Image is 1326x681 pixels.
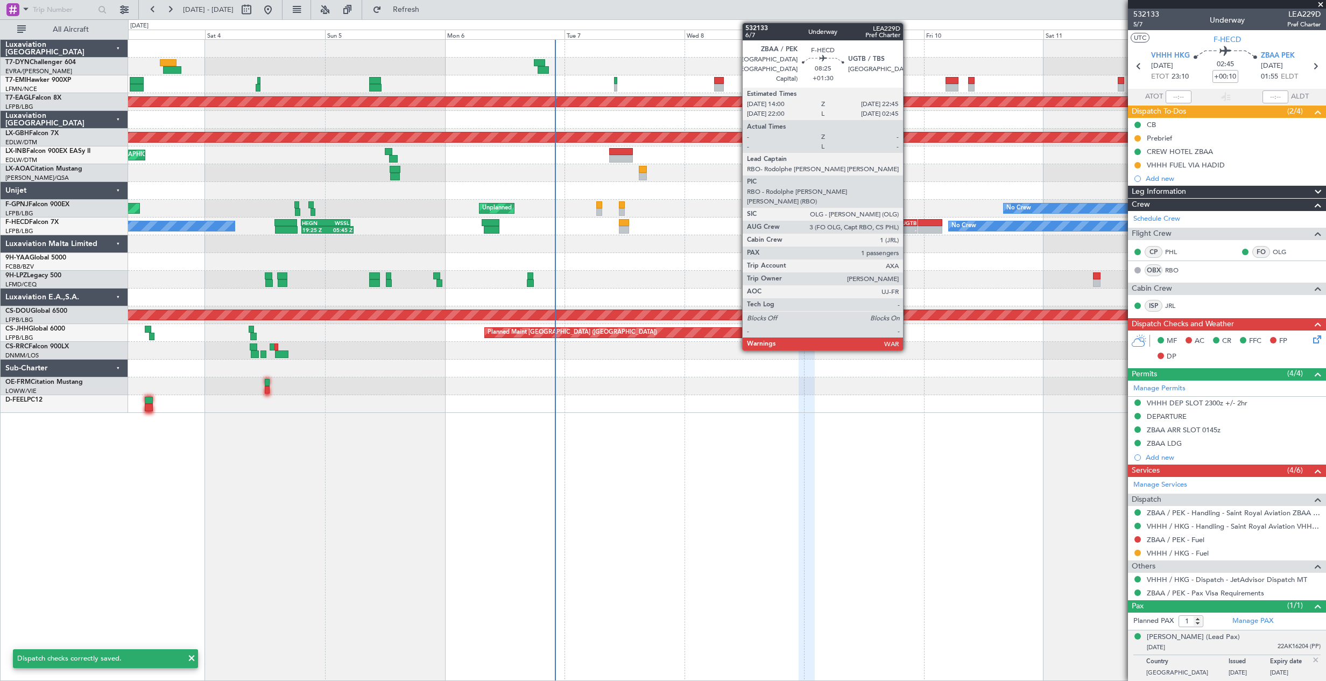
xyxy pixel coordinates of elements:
[5,166,82,172] a: LX-AOACitation Mustang
[1145,92,1163,102] span: ATOT
[1146,174,1321,183] div: Add new
[12,21,117,38] button: All Aircraft
[5,138,37,146] a: EDLW/DTM
[5,379,83,385] a: OE-FRMCitation Mustang
[5,255,30,261] span: 9H-YAA
[5,343,69,350] a: CS-RRCFalcon 900LX
[5,67,72,75] a: EVRA/[PERSON_NAME]
[1229,669,1270,679] p: [DATE]
[1147,643,1165,651] span: [DATE]
[5,148,26,155] span: LX-INB
[445,30,565,39] div: Mon 6
[1146,453,1321,462] div: Add new
[1147,439,1182,448] div: ZBAA LDG
[1132,560,1155,573] span: Others
[1147,160,1225,170] div: VHHH FUEL VIA HADID
[5,308,31,314] span: CS-DOU
[1252,246,1270,258] div: FO
[1043,30,1163,39] div: Sat 11
[5,103,33,111] a: LFPB/LBG
[1132,368,1157,381] span: Permits
[5,130,29,137] span: LX-GBH
[1132,186,1186,198] span: Leg Information
[368,1,432,18] button: Refresh
[5,316,33,324] a: LFPB/LBG
[1147,535,1204,544] a: ZBAA / PEK - Fuel
[1132,199,1150,211] span: Crew
[1147,549,1209,558] a: VHHH / HKG - Fuel
[482,200,659,216] div: Unplanned Maint [GEOGRAPHIC_DATA] ([GEOGRAPHIC_DATA])
[1291,92,1309,102] span: ALDT
[1167,336,1177,347] span: MF
[1131,33,1149,43] button: UTC
[1167,352,1176,362] span: DP
[1147,398,1247,408] div: VHHH DEP SLOT 2300z +/- 2hr
[1270,658,1311,669] p: Expiry date
[1146,669,1229,679] p: [GEOGRAPHIC_DATA]
[1132,283,1172,295] span: Cabin Crew
[1133,9,1159,20] span: 532133
[1287,600,1303,611] span: (1/1)
[1249,336,1261,347] span: FFC
[1229,658,1270,669] p: Issued
[1147,120,1156,129] div: CB
[1165,265,1189,275] a: RBO
[5,326,29,332] span: CS-JHH
[1147,522,1321,531] a: VHHH / HKG - Handling - Saint Royal Aviation VHHH / HKG
[1147,575,1307,584] a: VHHH / HKG - Dispatch - JetAdvisor Dispatch MT
[5,397,27,403] span: D-FEEL
[1287,9,1321,20] span: LEA229D
[874,227,895,233] div: -
[1146,658,1229,669] p: Country
[130,22,149,31] div: [DATE]
[1278,642,1321,651] span: 22AK16204 (PP)
[874,220,895,226] div: ZBAA
[1132,228,1172,240] span: Flight Crew
[1165,247,1189,257] a: PHL
[5,130,59,137] a: LX-GBHFalcon 7X
[1287,20,1321,29] span: Pref Charter
[5,85,37,93] a: LFMN/NCE
[1165,301,1189,311] a: JRL
[1133,616,1174,627] label: Planned PAX
[1195,336,1204,347] span: AC
[5,326,65,332] a: CS-JHHGlobal 6000
[1145,246,1162,258] div: CP
[924,30,1044,39] div: Fri 10
[1132,494,1161,506] span: Dispatch
[1210,15,1245,26] div: Underway
[28,26,114,33] span: All Aircraft
[5,219,29,226] span: F-HECD
[5,272,27,279] span: 9H-LPZ
[1217,59,1234,70] span: 02:45
[17,654,182,664] div: Dispatch checks correctly saved.
[1151,61,1173,72] span: [DATE]
[328,227,352,233] div: 05:45 Z
[1006,200,1031,216] div: No Crew
[951,218,976,234] div: No Crew
[5,272,61,279] a: 9H-LPZLegacy 500
[1133,20,1159,29] span: 5/7
[1214,34,1241,45] span: F-HECD
[1147,588,1264,598] a: ZBAA / PEK - Pax Visa Requirements
[5,343,29,350] span: CS-RRC
[5,334,33,342] a: LFPB/LBG
[1133,480,1187,490] a: Manage Services
[1172,72,1189,82] span: 23:10
[302,227,327,233] div: 19:25 Z
[325,30,445,39] div: Sun 5
[1273,247,1297,257] a: OLG
[1132,600,1144,613] span: Pax
[488,325,657,341] div: Planned Maint [GEOGRAPHIC_DATA] ([GEOGRAPHIC_DATA])
[1287,465,1303,476] span: (4/6)
[5,352,39,360] a: DNMM/LOS
[895,227,916,233] div: -
[86,30,206,39] div: Fri 3
[1145,264,1162,276] div: OBX
[1311,655,1321,665] img: close
[5,174,69,182] a: [PERSON_NAME]/QSA
[1132,318,1234,331] span: Dispatch Checks and Weather
[1147,412,1187,421] div: DEPARTURE
[326,220,349,226] div: WSSL
[685,30,805,39] div: Wed 8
